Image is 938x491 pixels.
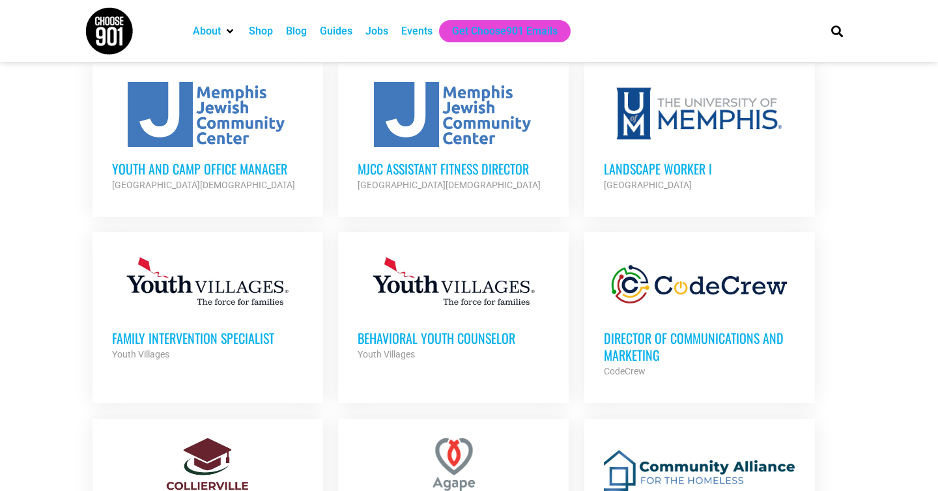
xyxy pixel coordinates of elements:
a: Shop [249,23,273,39]
nav: Main nav [186,20,809,42]
strong: [GEOGRAPHIC_DATA][DEMOGRAPHIC_DATA] [112,180,295,190]
a: Jobs [365,23,388,39]
h3: Youth and Camp Office Manager [112,160,304,177]
a: Get Choose901 Emails [452,23,558,39]
strong: [GEOGRAPHIC_DATA][DEMOGRAPHIC_DATA] [358,180,541,190]
strong: Youth Villages [112,349,169,359]
h3: Director of Communications and Marketing [604,330,795,363]
a: Guides [320,23,352,39]
h3: Behavioral Youth Counselor [358,330,549,346]
strong: Youth Villages [358,349,415,359]
a: About [193,23,221,39]
h3: Family Intervention Specialist [112,330,304,346]
div: About [186,20,242,42]
strong: CodeCrew [604,366,646,376]
strong: [GEOGRAPHIC_DATA] [604,180,692,190]
h3: Landscape Worker I [604,160,795,177]
a: Landscape Worker I [GEOGRAPHIC_DATA] [584,63,815,212]
a: Behavioral Youth Counselor Youth Villages [338,232,569,382]
a: Youth and Camp Office Manager [GEOGRAPHIC_DATA][DEMOGRAPHIC_DATA] [92,63,323,212]
a: Family Intervention Specialist Youth Villages [92,232,323,382]
a: Events [401,23,433,39]
a: Director of Communications and Marketing CodeCrew [584,232,815,399]
a: Blog [286,23,307,39]
a: MJCC Assistant Fitness Director [GEOGRAPHIC_DATA][DEMOGRAPHIC_DATA] [338,63,569,212]
div: Search [827,20,848,42]
h3: MJCC Assistant Fitness Director [358,160,549,177]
